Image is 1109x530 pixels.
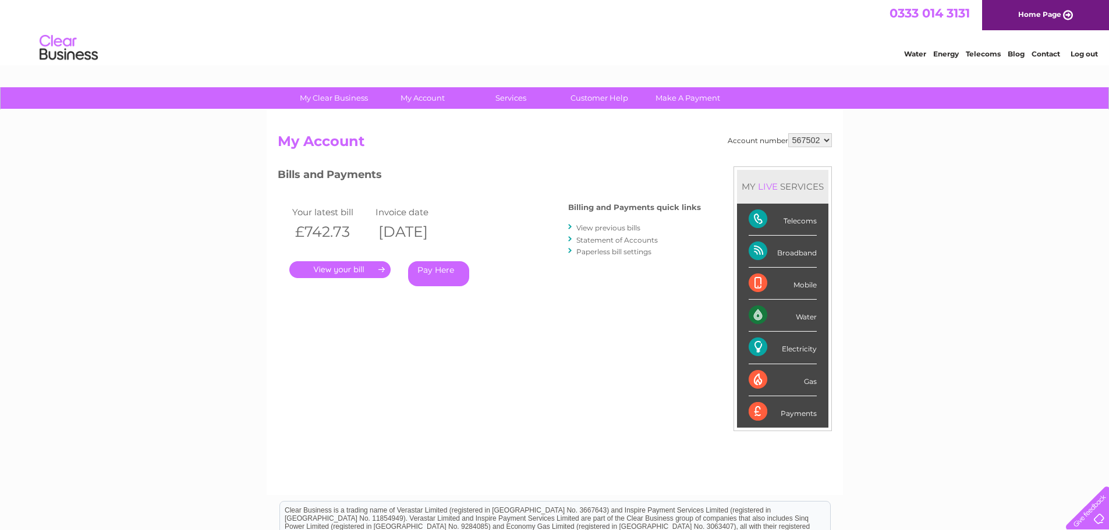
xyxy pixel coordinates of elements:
[749,236,817,268] div: Broadband
[890,6,970,20] a: 0333 014 3131
[576,236,658,244] a: Statement of Accounts
[289,204,373,220] td: Your latest bill
[551,87,647,109] a: Customer Help
[1032,49,1060,58] a: Contact
[278,166,701,187] h3: Bills and Payments
[286,87,382,109] a: My Clear Business
[756,181,780,192] div: LIVE
[408,261,469,286] a: Pay Here
[1071,49,1098,58] a: Log out
[373,220,456,244] th: [DATE]
[728,133,832,147] div: Account number
[749,300,817,332] div: Water
[749,332,817,364] div: Electricity
[737,170,828,203] div: MY SERVICES
[749,364,817,396] div: Gas
[749,268,817,300] div: Mobile
[576,223,640,232] a: View previous bills
[576,247,651,256] a: Paperless bill settings
[749,204,817,236] div: Telecoms
[568,203,701,212] h4: Billing and Payments quick links
[374,87,470,109] a: My Account
[39,30,98,66] img: logo.png
[373,204,456,220] td: Invoice date
[933,49,959,58] a: Energy
[640,87,736,109] a: Make A Payment
[289,220,373,244] th: £742.73
[289,261,391,278] a: .
[278,133,832,155] h2: My Account
[463,87,559,109] a: Services
[280,6,830,56] div: Clear Business is a trading name of Verastar Limited (registered in [GEOGRAPHIC_DATA] No. 3667643...
[966,49,1001,58] a: Telecoms
[1008,49,1025,58] a: Blog
[904,49,926,58] a: Water
[749,396,817,428] div: Payments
